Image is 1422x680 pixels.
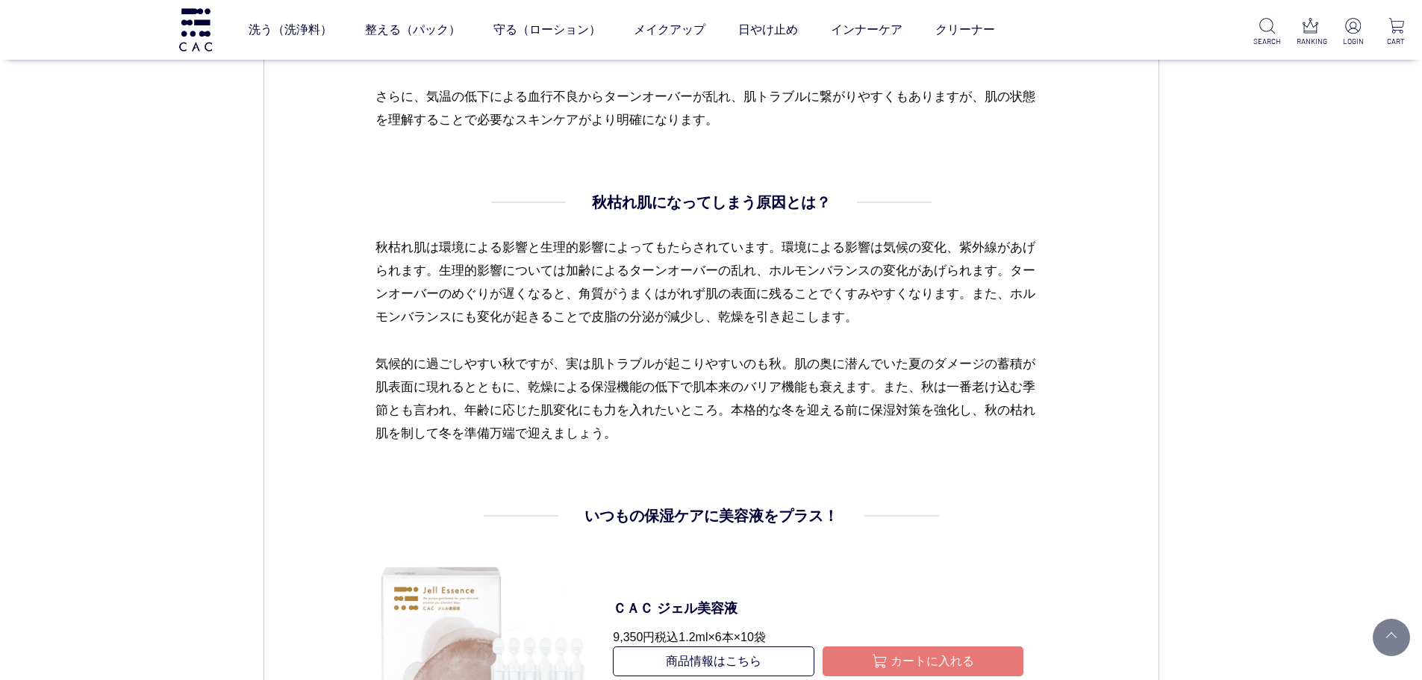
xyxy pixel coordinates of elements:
[177,8,214,51] img: logo
[738,9,798,51] a: 日やけ止め
[655,631,679,643] span: 税込
[493,9,601,51] a: 守る（ローション）
[584,505,838,527] h4: いつもの保湿ケアに美容液をプラス！
[375,236,1047,352] p: 秋枯れ肌は環境による影響と生理的影響によってもたらされています。環境による影響は気候の変化、紫外線があげられます。生理的影響については加齢によるターンオーバーの乱れ、ホルモンバランスの変化があげ...
[1297,18,1324,47] a: RANKING
[831,9,902,51] a: インナーケア
[1382,36,1410,47] p: CART
[1297,36,1324,47] p: RANKING
[613,628,1023,646] p: 9,350円 1.2ml×6本×10袋
[823,646,1023,676] button: カートに入れる
[249,9,332,51] a: 洗う（洗浄料）
[613,646,814,676] a: 商品情報はこちら
[592,191,831,213] h4: 秋枯れ肌になってしまう原因とは？
[935,9,995,51] a: クリーナー
[1339,36,1367,47] p: LOGIN
[1253,18,1281,47] a: SEARCH
[1253,36,1281,47] p: SEARCH
[1339,18,1367,47] a: LOGIN
[365,9,461,51] a: 整える（パック）
[613,599,1023,619] a: ＣＡＣ ジェル美容液
[1382,18,1410,47] a: CART
[375,352,1047,445] p: 気候的に過ごしやすい秋ですが、実は肌トラブルが起こりやすいのも秋。肌の奥に潜んでいた夏のダメージの蓄積が肌表面に現れるとともに、乾燥による保湿機能の低下で肌本来のバリア機能も衰えます。また、秋は...
[634,9,705,51] a: メイクアップ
